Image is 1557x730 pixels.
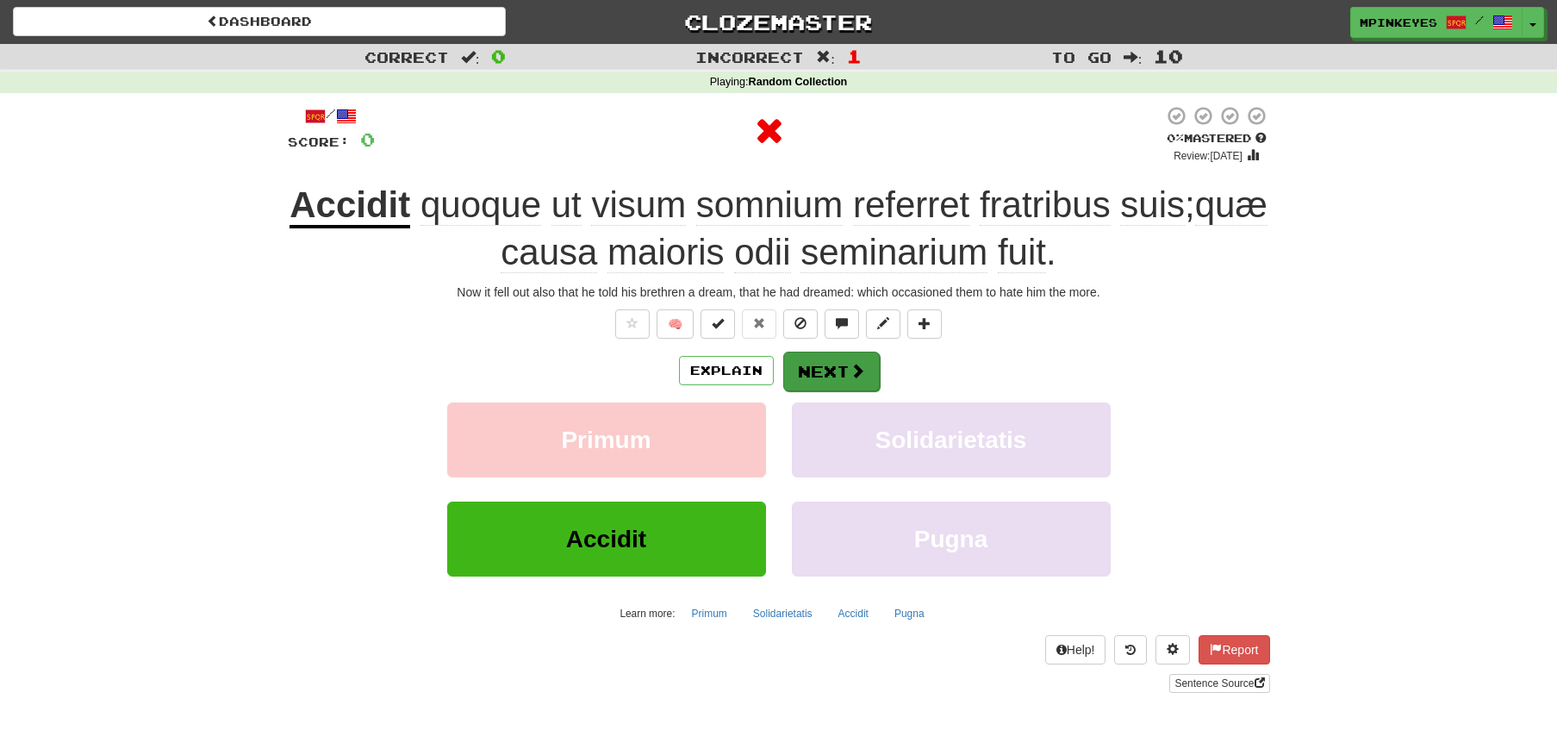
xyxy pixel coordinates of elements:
button: Pugna [792,502,1111,577]
span: somnium [696,184,843,226]
button: Set this sentence to 100% Mastered (alt+m) [701,309,735,339]
button: Round history (alt+y) [1114,635,1147,664]
a: Dashboard [13,7,506,36]
span: Solidarietatis [875,427,1027,453]
span: 1 [847,46,862,66]
button: Explain [679,356,774,385]
span: causa [501,232,597,273]
span: ; . [410,184,1267,273]
span: referret [853,184,969,226]
div: Mastered [1163,131,1270,147]
button: Reset to 0% Mastered (alt+r) [742,309,776,339]
span: ut [551,184,582,226]
span: mpinkeyes [1360,15,1437,30]
button: Next [783,352,880,391]
span: : [461,50,480,65]
button: Solidarietatis [792,402,1111,477]
span: odii [734,232,790,273]
small: Learn more: [620,608,675,620]
a: mpinkeyes / [1350,7,1523,38]
button: Edit sentence (alt+d) [866,309,900,339]
span: Correct [364,48,449,66]
button: Favorite sentence (alt+f) [615,309,650,339]
span: 0 [360,128,375,150]
span: maioris [607,232,724,273]
span: Incorrect [695,48,804,66]
button: Ignore sentence (alt+i) [783,309,818,339]
u: Accidit [290,184,410,228]
button: Discuss sentence (alt+u) [825,309,859,339]
button: Pugna [885,601,934,627]
span: fuit [998,232,1046,273]
span: 0 % [1167,131,1184,145]
span: seminarium [800,232,987,273]
span: visum [591,184,686,226]
span: : [1124,50,1143,65]
span: To go [1051,48,1112,66]
span: Pugna [914,526,988,552]
span: 0 [491,46,506,66]
button: Add to collection (alt+a) [907,309,942,339]
small: Review: [DATE] [1174,150,1242,162]
span: : [816,50,835,65]
button: Solidarietatis [744,601,822,627]
div: / [288,105,375,127]
div: Now it fell out also that he told his brethren a dream, that he had dreamed: which occasioned the... [288,284,1270,301]
span: fratribus [980,184,1111,226]
button: Primum [682,601,737,627]
span: Accidit [566,526,646,552]
a: Clozemaster [532,7,1025,37]
span: Score: [288,134,350,149]
span: quæ [1195,184,1267,226]
span: quoque [420,184,541,226]
button: Help! [1045,635,1106,664]
a: Sentence Source [1169,674,1269,693]
button: Accidit [447,502,766,577]
button: 🧠 [657,309,694,339]
strong: Random Collection [749,76,848,88]
button: Report [1199,635,1269,664]
span: 10 [1154,46,1183,66]
span: suis [1120,184,1185,226]
span: Primum [561,427,651,453]
span: / [1475,14,1484,26]
button: Primum [447,402,766,477]
button: Accidit [829,601,878,627]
